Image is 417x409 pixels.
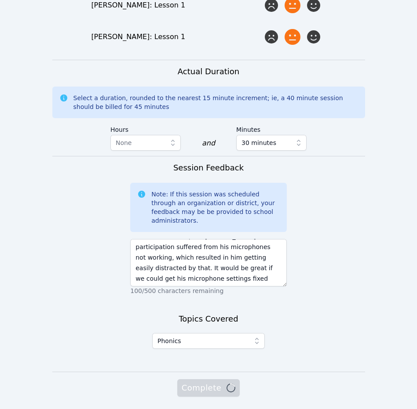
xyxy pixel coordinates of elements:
[152,333,265,349] button: Phonics
[73,94,358,111] div: Select a duration, rounded to the nearest 15 minute increment; ie, a 40 minute session should be ...
[130,286,287,295] p: 100/500 characters remaining
[182,382,235,394] span: Complete
[236,135,307,151] button: 30 minutes
[173,162,244,174] h3: Session Feedback
[202,138,215,148] div: and
[91,32,262,42] div: [PERSON_NAME]: Lesson 1
[177,379,240,397] button: Complete
[157,336,181,346] span: Phonics
[236,122,307,135] label: Minutes
[110,122,181,135] label: Hours
[241,138,276,148] span: 30 minutes
[179,313,238,325] h3: Topics Covered
[110,135,181,151] button: None
[178,65,239,78] h3: Actual Duration
[116,139,132,146] span: None
[130,239,287,286] textarea: Good first session. We started with introductions and rapport building and then got into how to u...
[151,190,280,225] div: Note: If this session was scheduled through an organization or district, your feedback may be be ...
